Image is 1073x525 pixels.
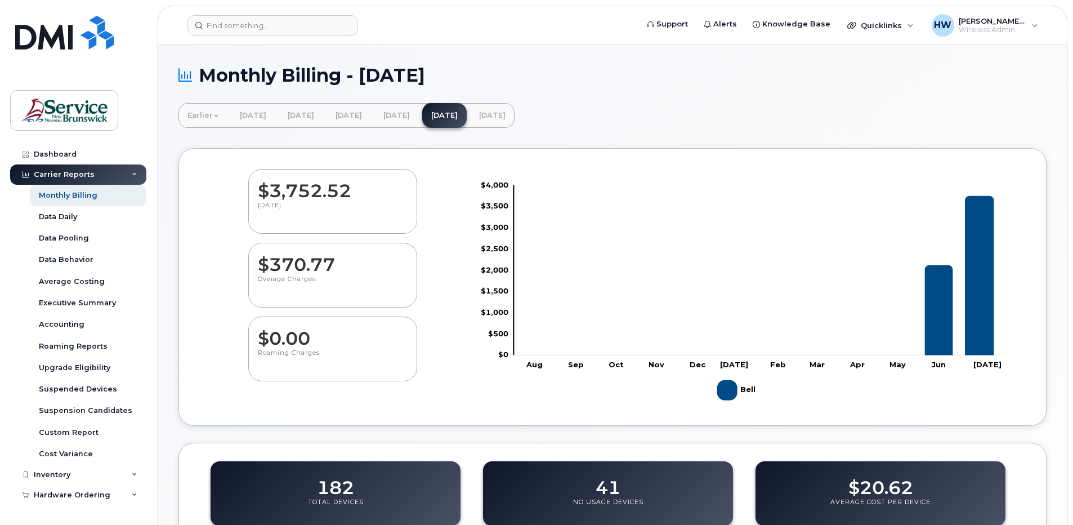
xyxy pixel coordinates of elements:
p: Roaming Charges [258,349,408,369]
p: No Usage Devices [573,498,643,518]
tspan: Jun [932,360,946,369]
h1: Monthly Billing - [DATE] [178,65,1047,85]
p: Average Cost Per Device [830,498,931,518]
g: Bell [520,195,994,355]
tspan: $0 [498,350,508,359]
a: [DATE] [327,103,371,128]
tspan: $1,500 [481,286,508,295]
tspan: $3,500 [481,201,508,210]
dd: 41 [596,466,620,498]
tspan: Mar [810,360,825,369]
tspan: $2,500 [481,243,508,252]
a: [DATE] [279,103,323,128]
tspan: Nov [649,360,664,369]
p: [DATE] [258,201,408,221]
tspan: Aug [526,360,543,369]
a: [DATE] [374,103,419,128]
a: [DATE] [422,103,467,128]
tspan: Apr [850,360,865,369]
tspan: $4,000 [481,180,508,189]
dd: $3,752.52 [258,170,408,201]
a: [DATE] [470,103,515,128]
tspan: Feb [770,360,786,369]
g: Legend [717,376,758,405]
p: Overage Charges [258,275,408,295]
a: [DATE] [231,103,275,128]
g: Bell [717,376,758,405]
tspan: [DATE] [973,360,1002,369]
tspan: May [890,360,906,369]
tspan: $2,000 [481,265,508,274]
dd: $0.00 [258,317,408,349]
tspan: $3,000 [481,223,508,232]
tspan: Sep [568,360,584,369]
tspan: Oct [609,360,624,369]
g: Chart [481,180,1002,404]
tspan: $1,000 [481,308,508,317]
dd: 182 [317,466,354,498]
dd: $20.62 [848,466,913,498]
a: Earlier [178,103,227,128]
tspan: $500 [488,328,508,337]
dd: $370.77 [258,243,408,275]
p: Total Devices [308,498,364,518]
tspan: Dec [690,360,706,369]
tspan: [DATE] [720,360,748,369]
